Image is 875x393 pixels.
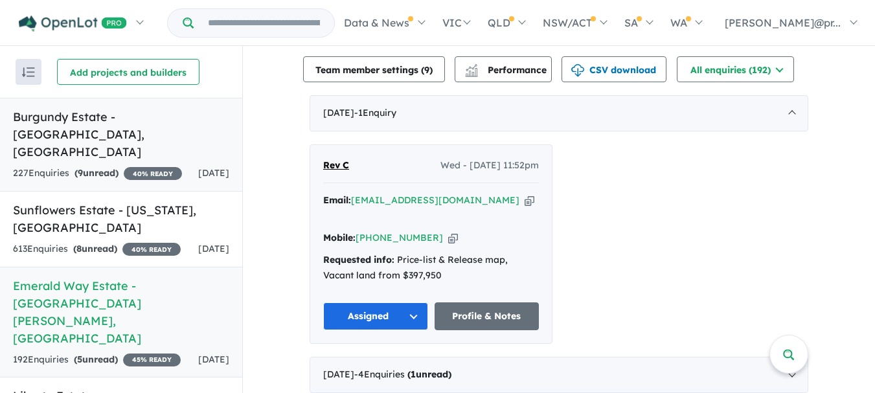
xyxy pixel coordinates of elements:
button: Copy [448,231,458,245]
span: 9 [424,64,429,76]
span: 40 % READY [124,167,182,180]
span: Wed - [DATE] 11:52pm [440,158,539,174]
div: [DATE] [310,95,808,131]
button: Team member settings (9) [303,56,445,82]
span: 8 [76,243,82,254]
a: Profile & Notes [435,302,540,330]
span: Rev C [323,159,349,171]
span: [DATE] [198,243,229,254]
span: - 1 Enquir y [354,107,396,118]
a: [PHONE_NUMBER] [356,232,443,243]
div: 227 Enquir ies [13,166,182,181]
img: line-chart.svg [466,64,477,71]
button: All enquiries (192) [677,56,794,82]
span: 1 [411,368,416,380]
h5: Sunflowers Estate - [US_STATE] , [GEOGRAPHIC_DATA] [13,201,229,236]
img: sort.svg [22,67,35,77]
button: CSV download [562,56,666,82]
span: Performance [467,64,547,76]
button: Copy [525,194,534,207]
span: [PERSON_NAME]@pr... [725,16,841,29]
img: bar-chart.svg [465,68,478,76]
a: [EMAIL_ADDRESS][DOMAIN_NAME] [351,194,519,206]
img: download icon [571,64,584,77]
strong: ( unread) [407,368,451,380]
span: 9 [78,167,83,179]
strong: ( unread) [74,354,118,365]
div: Price-list & Release map, Vacant land from $397,950 [323,253,539,284]
span: [DATE] [198,167,229,179]
div: 613 Enquir ies [13,241,181,257]
strong: Requested info: [323,254,394,265]
span: 5 [77,354,82,365]
strong: ( unread) [74,167,119,179]
strong: Email: [323,194,351,206]
div: 192 Enquir ies [13,352,181,368]
span: - 4 Enquir ies [354,368,451,380]
span: 45 % READY [123,354,181,366]
button: Assigned [323,302,428,330]
button: Add projects and builders [57,59,199,85]
h5: Emerald Way Estate - [GEOGRAPHIC_DATA][PERSON_NAME] , [GEOGRAPHIC_DATA] [13,277,229,347]
input: Try estate name, suburb, builder or developer [196,9,332,37]
button: Performance [455,56,552,82]
strong: ( unread) [73,243,117,254]
span: 40 % READY [122,243,181,256]
h5: Burgundy Estate - [GEOGRAPHIC_DATA] , [GEOGRAPHIC_DATA] [13,108,229,161]
a: Rev C [323,158,349,174]
img: Openlot PRO Logo White [19,16,127,32]
strong: Mobile: [323,232,356,243]
div: [DATE] [310,357,808,393]
span: [DATE] [198,354,229,365]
